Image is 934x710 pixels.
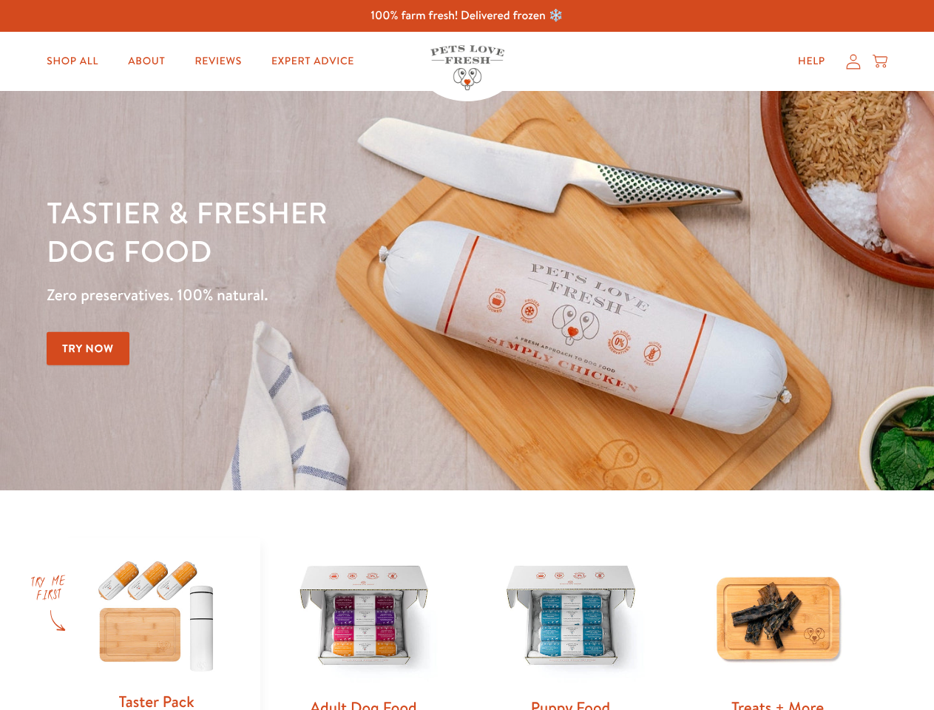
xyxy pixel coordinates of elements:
img: Pets Love Fresh [430,45,504,90]
a: Try Now [47,332,129,365]
a: About [116,47,177,76]
a: Reviews [183,47,253,76]
a: Shop All [35,47,110,76]
a: Expert Advice [260,47,366,76]
p: Zero preservatives. 100% natural. [47,282,607,308]
a: Help [786,47,837,76]
h1: Tastier & fresher dog food [47,193,607,270]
